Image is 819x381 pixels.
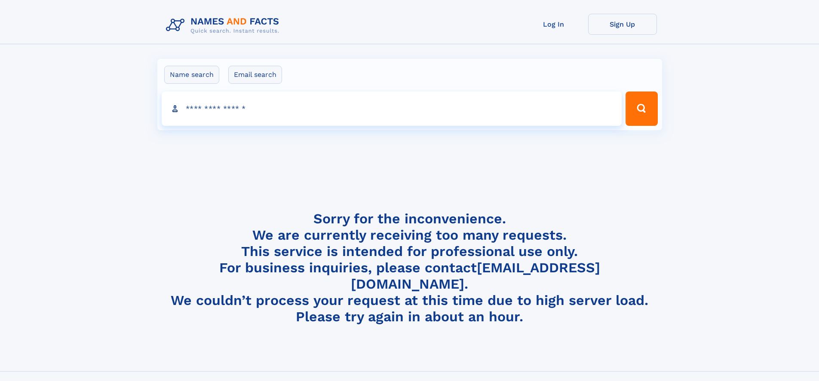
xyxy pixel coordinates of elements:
[162,91,622,126] input: search input
[164,66,219,84] label: Name search
[228,66,282,84] label: Email search
[588,14,657,35] a: Sign Up
[163,14,286,37] img: Logo Names and Facts
[163,210,657,325] h4: Sorry for the inconvenience. We are currently receiving too many requests. This service is intend...
[519,14,588,35] a: Log In
[351,259,600,292] a: [EMAIL_ADDRESS][DOMAIN_NAME]
[626,91,657,126] button: Search Button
